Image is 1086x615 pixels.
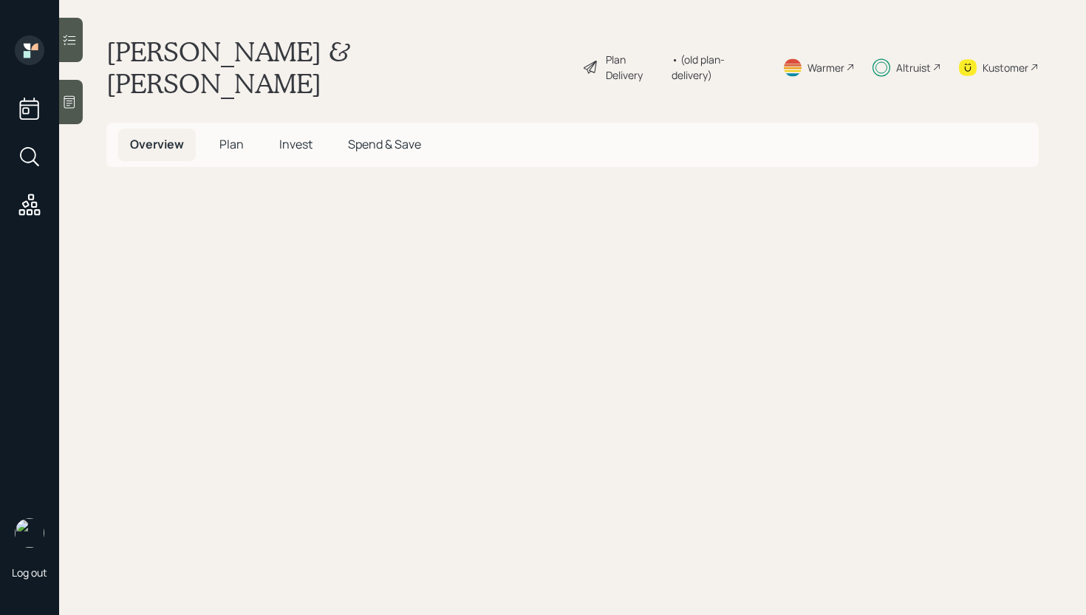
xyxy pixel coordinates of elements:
[606,52,664,83] div: Plan Delivery
[348,136,421,152] span: Spend & Save
[279,136,313,152] span: Invest
[130,136,184,152] span: Overview
[15,518,44,548] img: james-distasi-headshot.png
[896,60,931,75] div: Altruist
[12,565,47,580] div: Log out
[106,35,570,99] h1: [PERSON_NAME] & [PERSON_NAME]
[672,52,765,83] div: • (old plan-delivery)
[983,60,1028,75] div: Kustomer
[219,136,244,152] span: Plan
[807,60,844,75] div: Warmer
